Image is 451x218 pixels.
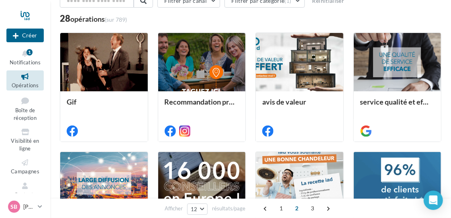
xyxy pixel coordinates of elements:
span: 3 [306,202,319,215]
span: 1 [275,202,288,215]
button: Notifications 1 [6,47,44,67]
a: Opérations [6,70,44,90]
a: Campagnes [6,156,44,176]
div: 1 [27,49,33,56]
span: 2 [291,202,304,215]
span: Opérations [12,82,39,88]
span: 12 [191,206,198,212]
div: opérations [70,15,127,23]
span: SB [11,203,18,211]
a: Boîte de réception [6,94,44,123]
div: Nouvelle campagne [6,29,44,42]
span: (sur 789) [105,16,127,23]
div: service qualité et efficacité [360,98,435,114]
div: Open Intercom Messenger [424,191,443,210]
span: Campagnes [11,168,39,175]
span: Contacts [14,191,36,198]
a: Contacts [6,180,44,199]
span: Afficher [165,205,183,212]
span: Notifications [10,59,41,66]
button: 12 [187,204,208,215]
div: Gif [67,98,141,114]
a: Visibilité en ligne [6,126,44,153]
span: Visibilité en ligne [11,138,39,152]
span: résultats/page [212,205,245,212]
button: Créer [6,29,44,42]
a: SB [PERSON_NAME] [6,199,44,214]
span: Boîte de réception [14,107,37,121]
p: [PERSON_NAME] [23,203,35,211]
div: 28 [60,14,127,23]
div: avis de valeur [262,98,337,114]
div: Recommandation projet immobilier [165,98,239,114]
